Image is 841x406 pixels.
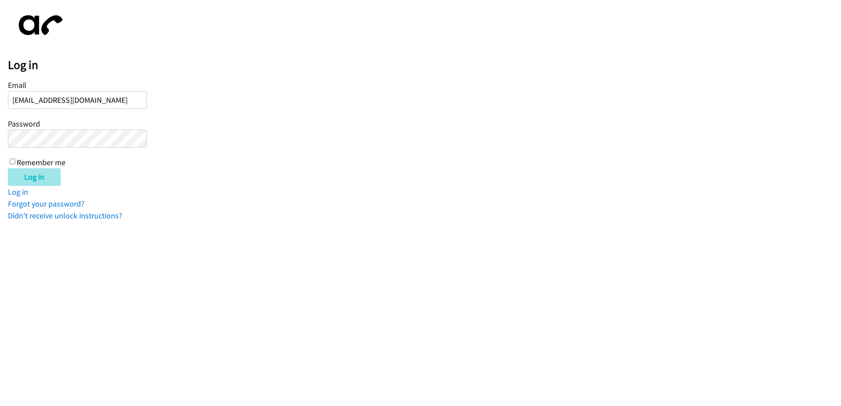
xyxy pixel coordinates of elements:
a: Didn't receive unlock instructions? [8,210,122,221]
label: Password [8,119,40,129]
label: Email [8,80,26,90]
label: Remember me [17,157,66,167]
input: Log in [8,168,61,186]
a: Forgot your password? [8,199,84,209]
img: aphone-8a226864a2ddd6a5e75d1ebefc011f4aa8f32683c2d82f3fb0802fe031f96514.svg [8,8,69,43]
h2: Log in [8,58,841,72]
a: Log in [8,187,28,197]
